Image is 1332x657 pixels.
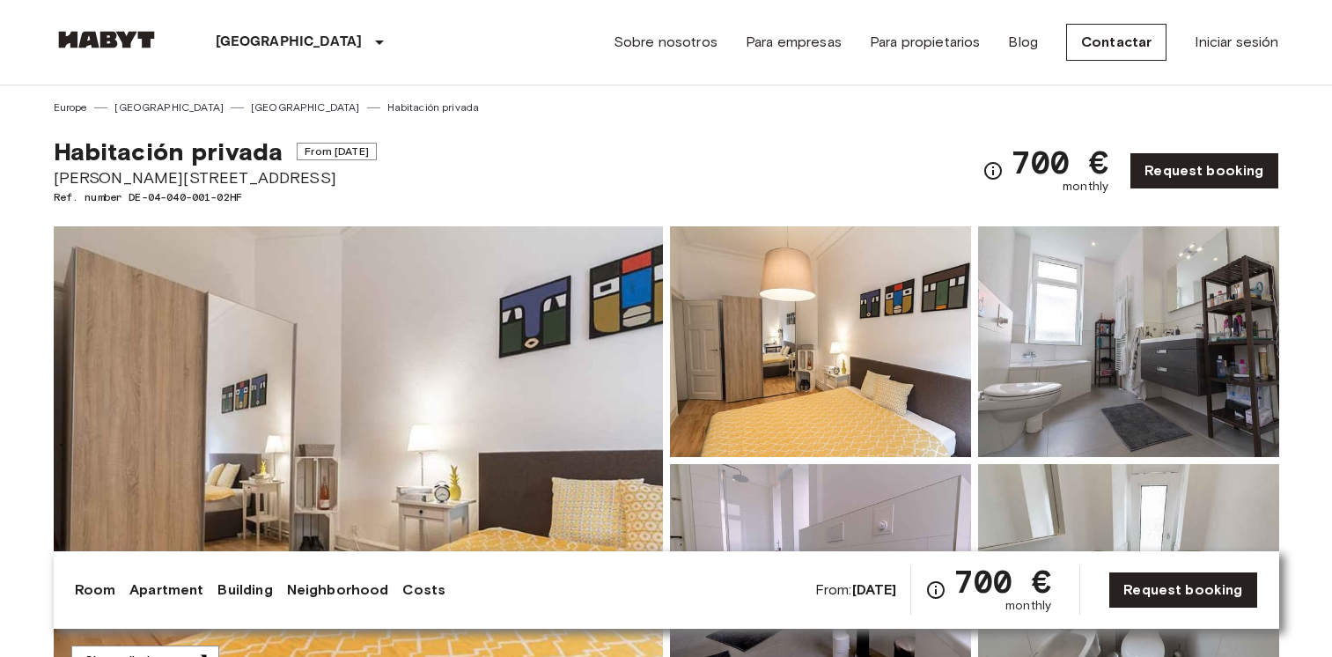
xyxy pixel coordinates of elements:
a: [GEOGRAPHIC_DATA] [114,100,224,115]
svg: Check cost overview for full price breakdown. Please note that discounts apply to new joiners onl... [982,160,1004,181]
img: Picture of unit DE-04-040-001-02HF [670,226,971,457]
span: monthly [1063,178,1108,196]
a: Contactar [1066,24,1166,61]
a: Request booking [1108,572,1257,609]
a: Room [75,579,116,601]
a: Neighborhood [287,579,389,601]
a: Habitación privada [387,100,480,115]
a: Para empresas [746,32,842,53]
a: Costs [402,579,445,601]
a: Sobre nosotros [614,32,718,53]
span: monthly [1005,597,1051,615]
p: [GEOGRAPHIC_DATA] [216,32,363,53]
a: [GEOGRAPHIC_DATA] [251,100,360,115]
img: Habyt [54,31,159,48]
span: 700 € [953,565,1051,597]
a: Europe [54,100,88,115]
b: [DATE] [852,581,897,598]
span: From: [815,580,897,600]
span: [PERSON_NAME][STREET_ADDRESS] [54,166,377,189]
a: Request booking [1130,152,1278,189]
span: From [DATE] [297,143,377,160]
a: Iniciar sesión [1195,32,1278,53]
span: 700 € [1011,146,1108,178]
span: Habitación privada [54,137,283,166]
a: Para propietarios [870,32,981,53]
a: Apartment [129,579,203,601]
svg: Check cost overview for full price breakdown. Please note that discounts apply to new joiners onl... [925,579,946,601]
span: Ref. number DE-04-040-001-02HF [54,189,377,205]
img: Picture of unit DE-04-040-001-02HF [978,226,1279,457]
a: Blog [1008,32,1038,53]
a: Building [217,579,272,601]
